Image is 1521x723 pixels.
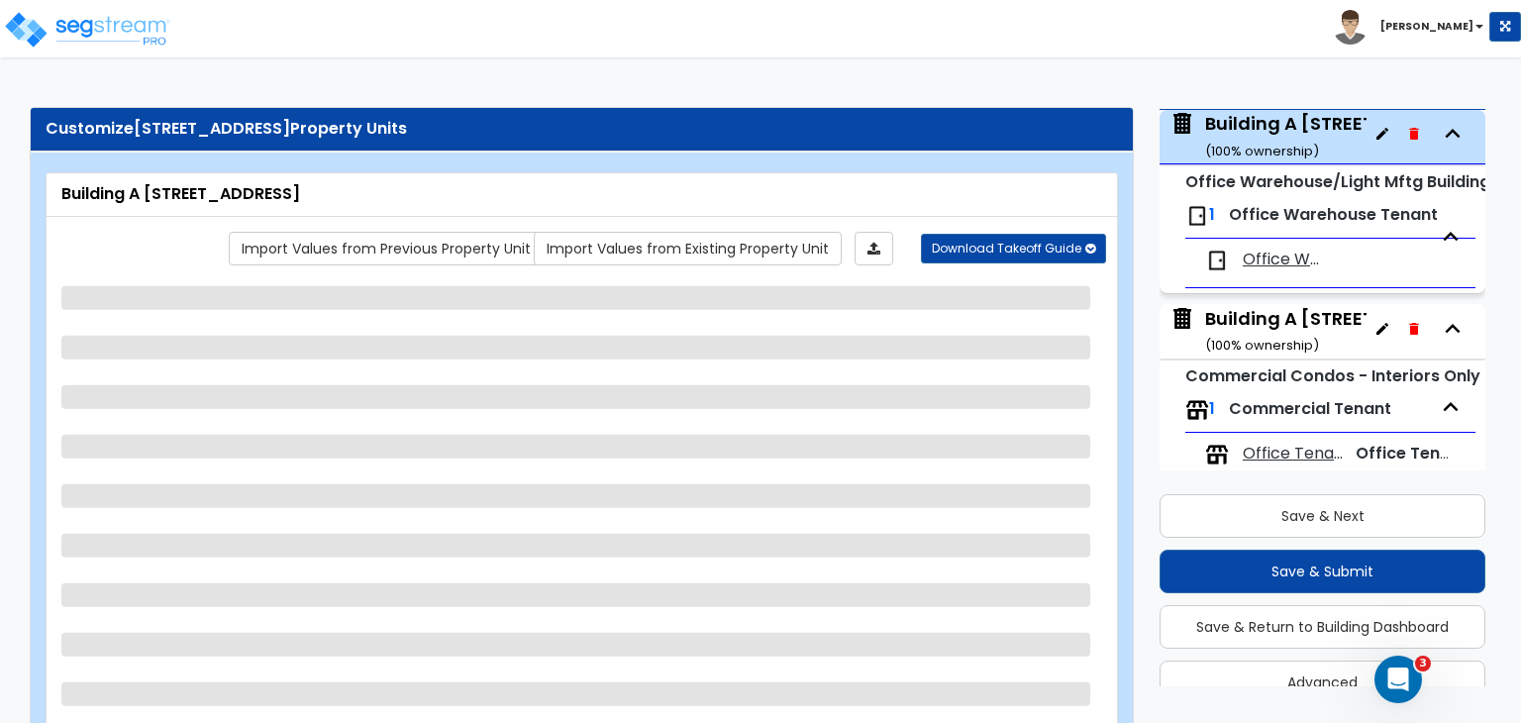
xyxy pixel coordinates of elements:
[1185,398,1209,422] img: tenants.png
[921,234,1106,263] button: Download Takeoff Guide
[1333,10,1368,45] img: avatar.png
[1205,336,1319,355] small: ( 100 % ownership)
[1205,111,1478,161] div: Building A [STREET_ADDRESS]
[1229,397,1391,420] span: Commercial Tenant
[1160,550,1485,593] button: Save & Submit
[1205,142,1319,160] small: ( 100 % ownership)
[855,232,893,265] a: Import the dynamic attributes value through Excel sheet
[1374,656,1422,703] iframe: Intercom live chat
[1185,170,1490,193] small: Office Warehouse/Light Mftg Building
[1205,249,1229,272] img: door.png
[1415,656,1431,671] span: 3
[1169,111,1367,161] span: Building A 6210-6248 Westline Drive
[932,240,1081,257] span: Download Takeoff Guide
[1243,249,1327,271] span: Office Warehouse Tenant
[1185,364,1480,387] small: Commercial Condos - Interiors Only
[1243,443,1343,465] span: Office Tenants
[229,232,544,265] a: Import the dynamic attribute values from previous properties.
[1209,397,1215,420] span: 1
[1205,306,1478,357] div: Building A [STREET_ADDRESS]
[1209,203,1215,226] span: 1
[1229,203,1438,226] span: Office Warehouse Tenant
[1380,19,1473,34] b: [PERSON_NAME]
[46,118,1118,141] div: Customize Property Units
[61,183,1102,206] div: Building A [STREET_ADDRESS]
[3,10,171,50] img: logo_pro_r.png
[1185,204,1209,228] img: door.png
[1160,494,1485,538] button: Save & Next
[1160,605,1485,649] button: Save & Return to Building Dashboard
[1205,443,1229,466] img: tenants.png
[134,117,290,140] span: [STREET_ADDRESS]
[1169,306,1195,332] img: building.svg
[1356,442,1468,465] span: Office Tenant
[1169,111,1195,137] img: building.svg
[1169,306,1367,357] span: Building A 6210-6248 Westline Drive
[534,232,842,265] a: Import the dynamic attribute values from existing properties.
[1160,661,1485,704] button: Advanced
